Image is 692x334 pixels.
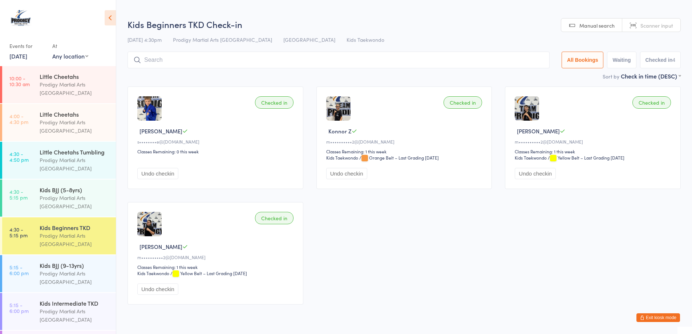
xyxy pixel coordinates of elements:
div: s••••••••e@[DOMAIN_NAME] [137,138,296,145]
span: Manual search [579,22,615,29]
div: m••••••••••2@[DOMAIN_NAME] [515,138,673,145]
img: image1753255928.png [137,212,162,236]
button: Undo checkin [515,168,556,179]
span: [PERSON_NAME] [139,127,182,135]
div: Prodigy Martial Arts [GEOGRAPHIC_DATA] [40,307,110,324]
a: [DATE] [9,52,27,60]
button: Waiting [607,52,636,68]
div: Prodigy Martial Arts [GEOGRAPHIC_DATA] [40,232,110,248]
a: 5:15 -6:00 pmKids BJJ (9-13yrs)Prodigy Martial Arts [GEOGRAPHIC_DATA] [2,255,116,292]
div: Little Cheetahs Tumbling [40,148,110,156]
div: Classes Remaining: 1 this week [326,148,485,154]
div: m••••••••••2@[DOMAIN_NAME] [326,138,485,145]
h2: Kids Beginners TKD Check-in [128,18,681,30]
a: 4:30 -5:15 pmKids BJJ (5-8yrs)Prodigy Martial Arts [GEOGRAPHIC_DATA] [2,180,116,217]
div: Little Cheetahs [40,72,110,80]
div: Prodigy Martial Arts [GEOGRAPHIC_DATA] [40,156,110,173]
div: Kids Intermediate TKD [40,299,110,307]
div: Checked in [444,96,482,109]
div: Kids BJJ (9-13yrs) [40,261,110,269]
span: [GEOGRAPHIC_DATA] [283,36,335,43]
span: / Orange Belt – Last Grading [DATE] [359,154,439,161]
span: [DATE] 4:30pm [128,36,162,43]
span: [PERSON_NAME] [139,243,182,250]
div: Kids Taekwondo [137,270,169,276]
time: 10:00 - 10:30 am [9,75,30,87]
div: Prodigy Martial Arts [GEOGRAPHIC_DATA] [40,269,110,286]
time: 5:15 - 6:00 pm [9,264,29,276]
button: Undo checkin [137,283,178,295]
div: Checked in [255,212,294,224]
span: Scanner input [640,22,673,29]
img: image1728884283.png [137,96,162,121]
img: image1753255874.png [515,96,539,121]
button: Undo checkin [326,168,367,179]
label: Sort by [603,73,619,80]
div: Checked in [255,96,294,109]
span: Kids Taekwondo [347,36,384,43]
a: 5:15 -6:00 pmKids Intermediate TKDProdigy Martial Arts [GEOGRAPHIC_DATA] [2,293,116,330]
span: / Yellow Belt – Last Grading [DATE] [170,270,247,276]
button: Exit kiosk mode [636,313,680,322]
time: 4:30 - 4:50 pm [9,151,29,162]
img: image1753255986.png [326,96,351,121]
div: Classes Remaining: 1 this week [137,264,296,270]
div: At [52,40,88,52]
a: 10:00 -10:30 amLittle CheetahsProdigy Martial Arts [GEOGRAPHIC_DATA] [2,66,116,103]
input: Search [128,52,550,68]
div: Prodigy Martial Arts [GEOGRAPHIC_DATA] [40,194,110,210]
span: Prodigy Martial Arts [GEOGRAPHIC_DATA] [173,36,272,43]
div: m••••••••••2@[DOMAIN_NAME] [137,254,296,260]
div: Checked in [632,96,671,109]
button: Undo checkin [137,168,178,179]
a: 4:30 -5:15 pmKids Beginners TKDProdigy Martial Arts [GEOGRAPHIC_DATA] [2,217,116,254]
div: Events for [9,40,45,52]
time: 4:30 - 5:15 pm [9,226,28,238]
div: Prodigy Martial Arts [GEOGRAPHIC_DATA] [40,118,110,135]
div: Little Cheetahs [40,110,110,118]
div: Kids Beginners TKD [40,224,110,232]
span: / Yellow Belt – Last Grading [DATE] [548,154,624,161]
div: Kids BJJ (5-8yrs) [40,186,110,194]
div: Classes Remaining: 0 this week [137,148,296,154]
time: 4:00 - 4:30 pm [9,113,28,125]
div: Prodigy Martial Arts [GEOGRAPHIC_DATA] [40,80,110,97]
div: Check in time (DESC) [621,72,681,80]
time: 5:15 - 6:00 pm [9,302,29,314]
span: [PERSON_NAME] [517,127,560,135]
button: All Bookings [562,52,604,68]
span: Konnor Z [328,127,352,135]
a: 4:30 -4:50 pmLittle Cheetahs TumblingProdigy Martial Arts [GEOGRAPHIC_DATA] [2,142,116,179]
div: Kids Taekwondo [326,154,358,161]
a: 4:00 -4:30 pmLittle CheetahsProdigy Martial Arts [GEOGRAPHIC_DATA] [2,104,116,141]
time: 4:30 - 5:15 pm [9,189,28,200]
div: Kids Taekwondo [515,154,547,161]
div: 4 [672,57,675,63]
div: Any location [52,52,88,60]
img: Prodigy Martial Arts Seven Hills [7,5,35,33]
div: Classes Remaining: 1 this week [515,148,673,154]
button: Checked in4 [640,52,681,68]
